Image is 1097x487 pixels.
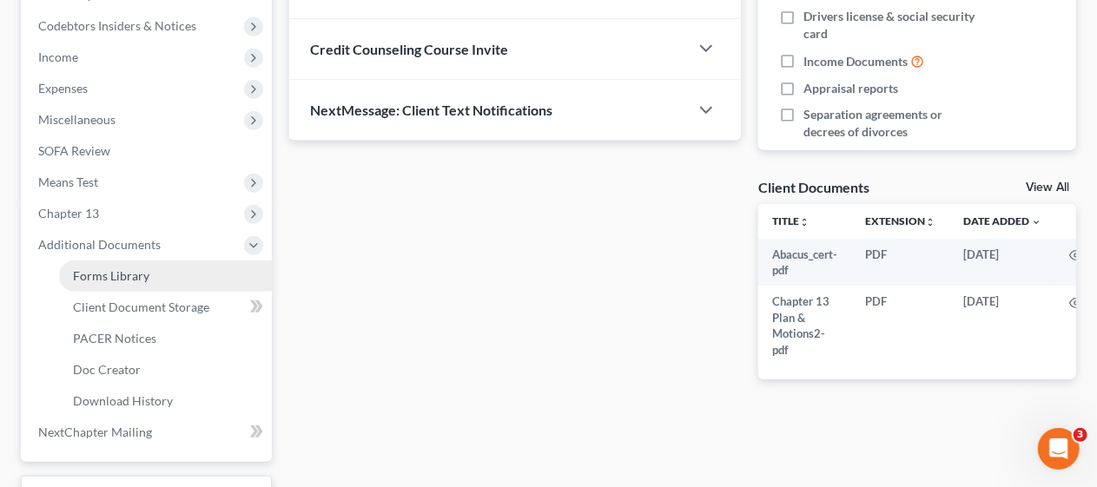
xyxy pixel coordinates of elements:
[803,80,898,97] span: Appraisal reports
[310,102,552,118] span: NextMessage: Client Text Notifications
[38,143,110,158] span: SOFA Review
[758,239,851,286] td: Abacus_cert-pdf
[1026,181,1069,194] a: View All
[963,214,1041,227] a: Date Added expand_more
[38,18,196,33] span: Codebtors Insiders & Notices
[38,174,98,189] span: Means Test
[758,178,869,196] div: Client Documents
[73,362,141,377] span: Doc Creator
[59,260,272,292] a: Forms Library
[38,112,116,127] span: Miscellaneous
[38,424,152,439] span: NextChapter Mailing
[1038,428,1080,470] iframe: Intercom live chat
[24,417,272,448] a: NextChapter Mailing
[1031,217,1041,227] i: expand_more
[803,8,981,43] span: Drivers license & social security card
[38,49,78,64] span: Income
[24,135,272,167] a: SOFA Review
[803,53,908,70] span: Income Documents
[59,292,272,323] a: Client Document Storage
[851,286,949,365] td: PDF
[949,239,1055,286] td: [DATE]
[38,81,88,95] span: Expenses
[949,286,1055,365] td: [DATE]
[59,385,272,417] a: Download History
[310,41,508,57] span: Credit Counseling Course Invite
[758,286,851,365] td: Chapter 13 Plan & Motions2-pdf
[73,299,209,314] span: Client Document Storage
[73,393,173,408] span: Download History
[772,214,810,227] a: Titleunfold_more
[799,217,810,227] i: unfold_more
[865,214,935,227] a: Extensionunfold_more
[73,268,149,283] span: Forms Library
[803,106,981,141] span: Separation agreements or decrees of divorces
[59,323,272,354] a: PACER Notices
[38,206,99,220] span: Chapter 13
[59,354,272,385] a: Doc Creator
[1074,428,1087,442] span: 3
[73,331,156,346] span: PACER Notices
[851,239,949,286] td: PDF
[925,217,935,227] i: unfold_more
[38,237,161,252] span: Additional Documents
